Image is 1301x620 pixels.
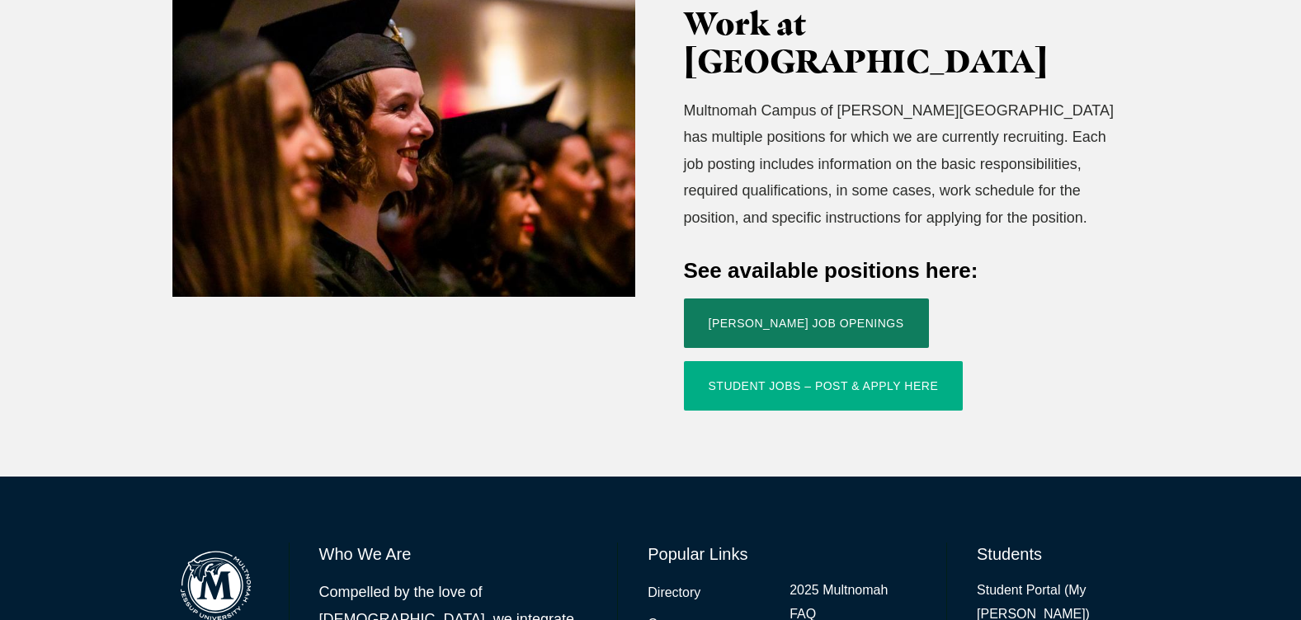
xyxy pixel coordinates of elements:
a: [PERSON_NAME] Job Openings [684,298,929,348]
a: Student Jobs – Post & Apply Here [684,361,964,411]
h6: Students [977,542,1129,566]
a: Directory [648,581,700,605]
h6: Who We Are [319,542,588,566]
h3: Work at [GEOGRAPHIC_DATA] [684,5,1129,81]
p: Multnomah Campus of [PERSON_NAME][GEOGRAPHIC_DATA] has multiple positions for which we are curren... [684,97,1129,231]
h6: Popular Links [648,542,917,566]
h4: See available positions here: [684,256,1129,285]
